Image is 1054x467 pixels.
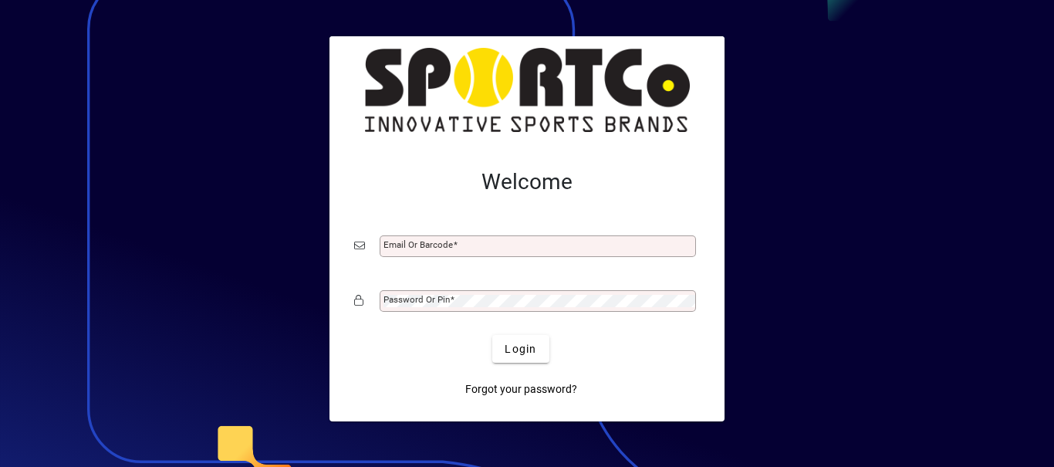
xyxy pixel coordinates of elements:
mat-label: Password or Pin [383,294,450,305]
a: Forgot your password? [459,375,583,403]
button: Login [492,335,549,363]
mat-label: Email or Barcode [383,239,453,250]
span: Login [505,341,536,357]
h2: Welcome [354,169,700,195]
span: Forgot your password? [465,381,577,398]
